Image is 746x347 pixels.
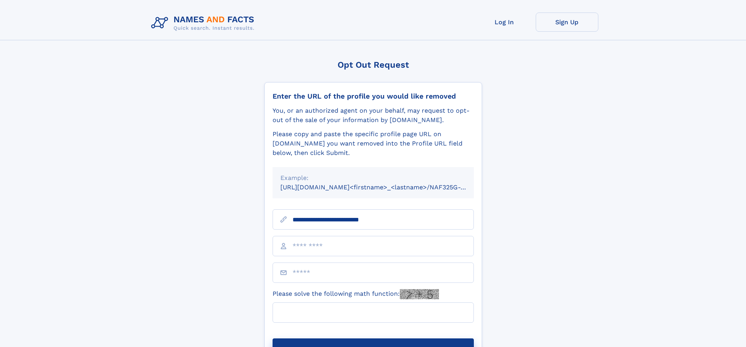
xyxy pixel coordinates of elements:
a: Sign Up [536,13,598,32]
label: Please solve the following math function: [273,289,439,299]
img: Logo Names and Facts [148,13,261,34]
a: Log In [473,13,536,32]
small: [URL][DOMAIN_NAME]<firstname>_<lastname>/NAF325G-xxxxxxxx [280,183,489,191]
div: Enter the URL of the profile you would like removed [273,92,474,101]
div: You, or an authorized agent on your behalf, may request to opt-out of the sale of your informatio... [273,106,474,125]
div: Please copy and paste the specific profile page URL on [DOMAIN_NAME] you want removed into the Pr... [273,129,474,158]
div: Opt Out Request [264,60,482,70]
div: Example: [280,173,466,183]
